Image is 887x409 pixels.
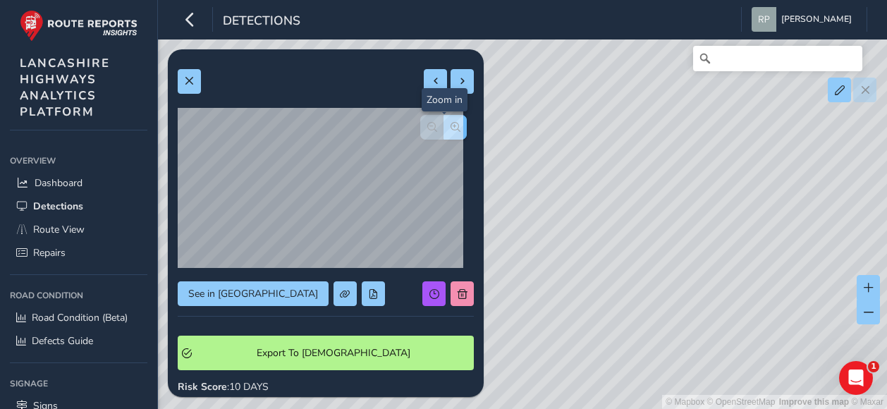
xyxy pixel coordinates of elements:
[178,336,474,370] button: Export To Symology
[35,176,82,190] span: Dashboard
[839,361,873,395] iframe: Intercom live chat
[65,211,217,239] button: Send us a message
[33,200,83,213] span: Detections
[10,195,147,218] a: Detections
[752,7,776,32] img: diamond-layout
[33,246,66,260] span: Repairs
[16,49,44,78] div: Profile image for Route-Reports
[10,150,147,171] div: Overview
[104,6,181,30] h1: Messages
[197,346,470,360] span: Export To [DEMOGRAPHIC_DATA]
[868,361,879,372] span: 1
[10,171,147,195] a: Dashboard
[188,287,318,300] span: See in [GEOGRAPHIC_DATA]
[10,329,147,353] a: Defects Guide
[50,116,120,130] div: Route-Reports
[223,12,300,32] span: Detections
[32,311,128,324] span: Road Condition (Beta)
[247,6,273,31] div: Close
[20,55,110,120] span: LANCASHIRE HIGHWAYS ANALYTICS PLATFORM
[693,46,862,71] input: Search
[10,306,147,329] a: Road Condition (Beta)
[178,380,474,393] div: : 10 DAYS
[16,102,44,130] div: Profile image for Route-Reports
[200,315,223,324] span: Help
[50,63,120,78] div: Route-Reports
[33,223,85,236] span: Route View
[123,63,162,78] div: • [DATE]
[50,50,298,61] span: Check out how to navigate Route View here!
[752,7,857,32] button: [PERSON_NAME]
[178,380,227,393] strong: Risk Score
[141,279,282,336] button: Help
[781,7,852,32] span: [PERSON_NAME]
[10,373,147,394] div: Signage
[20,10,137,42] img: rr logo
[43,315,97,324] span: Messages
[10,218,147,241] a: Route View
[123,116,162,130] div: • [DATE]
[32,334,93,348] span: Defects Guide
[178,281,329,306] button: See in Route View
[10,241,147,264] a: Repairs
[10,285,147,306] div: Road Condition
